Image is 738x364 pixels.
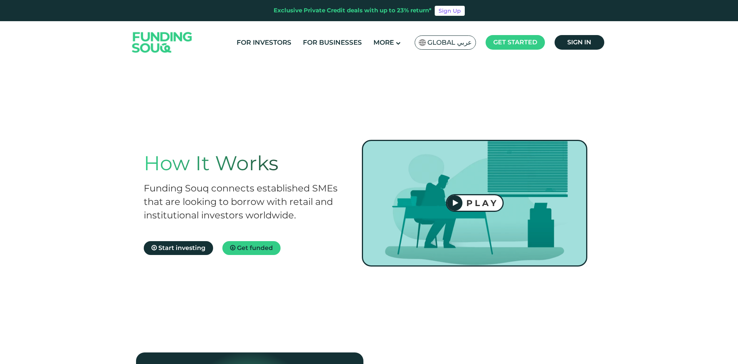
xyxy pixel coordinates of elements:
img: SA Flag [419,39,426,46]
span: More [373,39,394,46]
span: Get started [493,39,537,46]
a: For Investors [235,36,293,49]
h2: Funding Souq connects established SMEs that are looking to borrow with retail and institutional i... [144,181,347,222]
a: For Businesses [301,36,364,49]
a: Start investing [144,241,213,255]
span: Sign in [567,39,591,46]
a: Sign in [555,35,604,50]
span: Global عربي [427,38,472,47]
h1: How It Works [144,151,347,175]
img: Logo [124,23,200,62]
button: PLAY [446,194,504,212]
a: Get funded [222,241,281,255]
div: Exclusive Private Credit deals with up to 23% return* [274,6,432,15]
div: PLAY [462,198,503,208]
a: Sign Up [435,6,465,16]
span: Get funded [237,244,273,252]
span: Start investing [158,244,205,252]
